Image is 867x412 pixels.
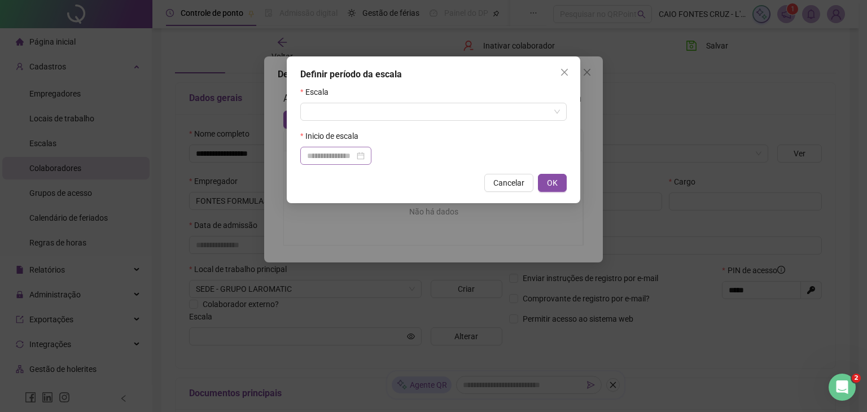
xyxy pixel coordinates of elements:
[538,174,567,192] button: OK
[829,374,856,401] iframe: Intercom live chat
[852,374,861,383] span: 2
[560,68,569,77] span: close
[547,177,558,189] span: OK
[300,68,567,81] div: Definir período da escala
[300,86,336,98] label: Escala
[300,130,366,142] label: Inicio de escala
[484,174,533,192] button: Cancelar
[555,63,573,81] button: Close
[493,177,524,189] span: Cancelar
